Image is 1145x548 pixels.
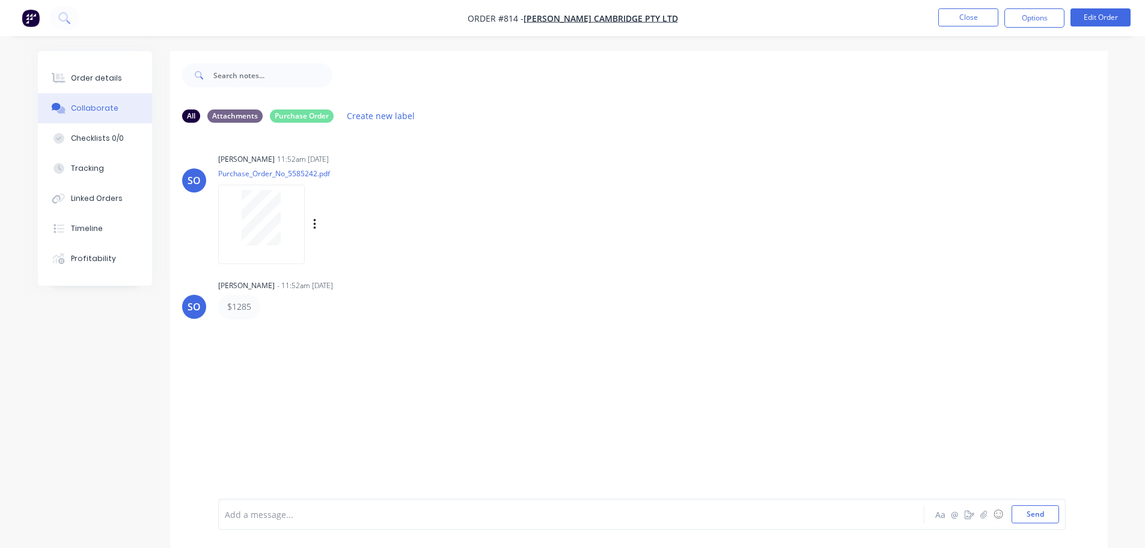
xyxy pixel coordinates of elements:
button: Checklists 0/0 [38,123,152,153]
div: All [182,109,200,123]
button: Profitability [38,244,152,274]
p: Purchase_Order_No_5585242.pdf [218,168,439,179]
img: Factory [22,9,40,27]
div: [PERSON_NAME] [218,280,275,291]
div: Purchase Order [270,109,334,123]
button: Order details [38,63,152,93]
button: ☺ [991,507,1006,522]
button: Options [1004,8,1064,28]
button: Send [1012,505,1059,523]
button: Create new label [341,108,421,124]
button: Collaborate [38,93,152,123]
div: Collaborate [71,103,118,114]
div: Linked Orders [71,193,123,204]
button: Aa [933,507,948,522]
div: [PERSON_NAME] [218,154,275,165]
span: Order #814 - [468,13,524,24]
button: Tracking [38,153,152,183]
button: Close [938,8,998,26]
div: SO [188,300,201,314]
p: $1285 [227,301,251,313]
div: Timeline [71,223,103,234]
button: Linked Orders [38,183,152,214]
a: [PERSON_NAME] Cambridge Pty Ltd [524,13,678,24]
div: 11:52am [DATE] [277,154,329,165]
div: Profitability [71,253,116,264]
button: Timeline [38,214,152,244]
div: Order details [71,73,122,84]
div: Checklists 0/0 [71,133,124,144]
div: Attachments [207,109,263,123]
div: Tracking [71,163,104,174]
button: @ [948,507,962,522]
div: - 11:52am [DATE] [277,280,333,291]
input: Search notes... [213,63,332,87]
button: Edit Order [1070,8,1131,26]
div: SO [188,173,201,188]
